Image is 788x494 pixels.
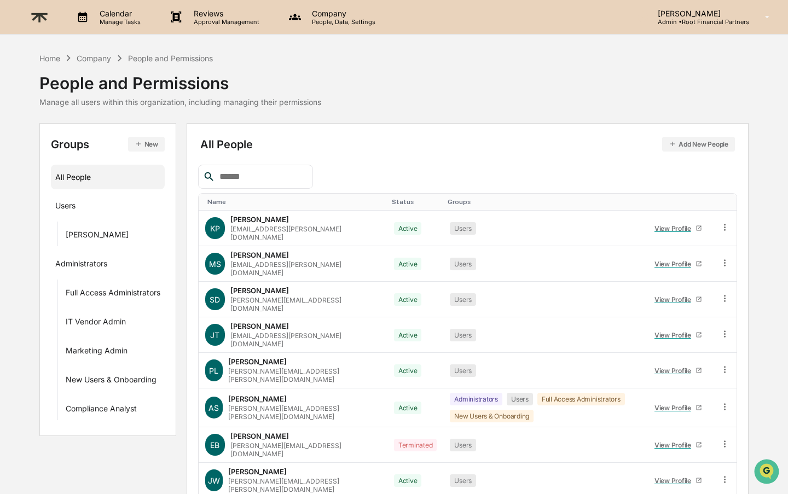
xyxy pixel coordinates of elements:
[7,211,73,230] a: 🔎Data Lookup
[650,399,706,416] a: View Profile
[97,149,119,158] span: [DATE]
[650,362,706,379] a: View Profile
[228,467,287,476] div: [PERSON_NAME]
[210,330,219,340] span: JT
[51,137,165,152] div: Groups
[109,242,132,250] span: Pylon
[208,476,220,485] span: JW
[450,364,476,377] div: Users
[66,346,128,359] div: Marketing Admin
[450,474,476,487] div: Users
[230,251,289,259] div: [PERSON_NAME]
[450,410,534,422] div: New Users & Onboarding
[537,393,625,405] div: Full Access Administrators
[11,216,20,225] div: 🔎
[66,375,157,388] div: New Users & Onboarding
[507,393,533,405] div: Users
[228,394,287,403] div: [PERSON_NAME]
[91,18,146,26] p: Manage Tasks
[303,9,381,18] p: Company
[650,220,706,237] a: View Profile
[228,367,381,383] div: [PERSON_NAME][EMAIL_ADDRESS][PERSON_NAME][DOMAIN_NAME]
[394,474,422,487] div: Active
[450,393,502,405] div: Administrators
[654,441,696,449] div: View Profile
[39,54,60,63] div: Home
[22,194,71,205] span: Preclearance
[55,201,76,214] div: Users
[230,322,289,330] div: [PERSON_NAME]
[230,441,381,458] div: [PERSON_NAME][EMAIL_ADDRESS][DOMAIN_NAME]
[90,194,136,205] span: Attestations
[662,137,735,152] button: Add New People
[39,97,321,107] div: Manage all users within this organization, including managing their permissions
[649,9,749,18] p: [PERSON_NAME]
[228,477,381,493] div: [PERSON_NAME][EMAIL_ADDRESS][PERSON_NAME][DOMAIN_NAME]
[11,84,31,103] img: 1746055101610-c473b297-6a78-478c-a979-82029cc54cd1
[654,224,696,233] div: View Profile
[210,440,219,450] span: EB
[39,65,321,93] div: People and Permissions
[28,50,181,61] input: Clear
[66,404,137,417] div: Compliance Analyst
[66,288,160,301] div: Full Access Administrators
[450,293,476,306] div: Users
[654,295,696,304] div: View Profile
[77,54,111,63] div: Company
[722,198,732,206] div: Toggle SortBy
[448,198,639,206] div: Toggle SortBy
[75,190,140,210] a: 🗄️Attestations
[654,476,696,485] div: View Profile
[450,222,476,235] div: Users
[654,260,696,268] div: View Profile
[230,332,381,348] div: [EMAIL_ADDRESS][PERSON_NAME][DOMAIN_NAME]
[654,367,696,375] div: View Profile
[128,137,165,152] button: New
[230,286,289,295] div: [PERSON_NAME]
[34,149,89,158] span: [PERSON_NAME]
[186,87,199,100] button: Start new chat
[66,317,126,330] div: IT Vendor Admin
[208,403,219,412] span: AS
[11,195,20,204] div: 🖐️
[128,54,213,63] div: People and Permissions
[66,230,129,243] div: [PERSON_NAME]
[394,258,422,270] div: Active
[450,329,476,341] div: Users
[654,331,696,339] div: View Profile
[650,327,706,344] a: View Profile
[230,225,381,241] div: [EMAIL_ADDRESS][PERSON_NAME][DOMAIN_NAME]
[11,138,28,156] img: Gabrielle Rosser
[55,259,107,272] div: Administrators
[11,23,199,40] p: How can we help?
[228,404,381,421] div: [PERSON_NAME][EMAIL_ADDRESS][PERSON_NAME][DOMAIN_NAME]
[77,241,132,250] a: Powered byPylon
[91,9,146,18] p: Calendar
[450,258,476,270] div: Users
[26,4,53,31] img: logo
[22,215,69,226] span: Data Lookup
[209,259,221,269] span: MS
[185,18,265,26] p: Approval Management
[23,84,43,103] img: 4531339965365_218c74b014194aa58b9b_72.jpg
[55,168,160,186] div: All People
[210,295,220,304] span: SD
[394,329,422,341] div: Active
[654,404,696,412] div: View Profile
[650,437,706,454] a: View Profile
[450,439,476,451] div: Users
[394,402,422,414] div: Active
[230,296,381,312] div: [PERSON_NAME][EMAIL_ADDRESS][DOMAIN_NAME]
[753,458,783,487] iframe: Open customer support
[79,195,88,204] div: 🗄️
[230,432,289,440] div: [PERSON_NAME]
[650,472,706,489] a: View Profile
[650,255,706,272] a: View Profile
[392,198,439,206] div: Toggle SortBy
[209,366,218,375] span: PL
[230,260,381,277] div: [EMAIL_ADDRESS][PERSON_NAME][DOMAIN_NAME]
[230,215,289,224] div: [PERSON_NAME]
[650,291,706,308] a: View Profile
[228,357,287,366] div: [PERSON_NAME]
